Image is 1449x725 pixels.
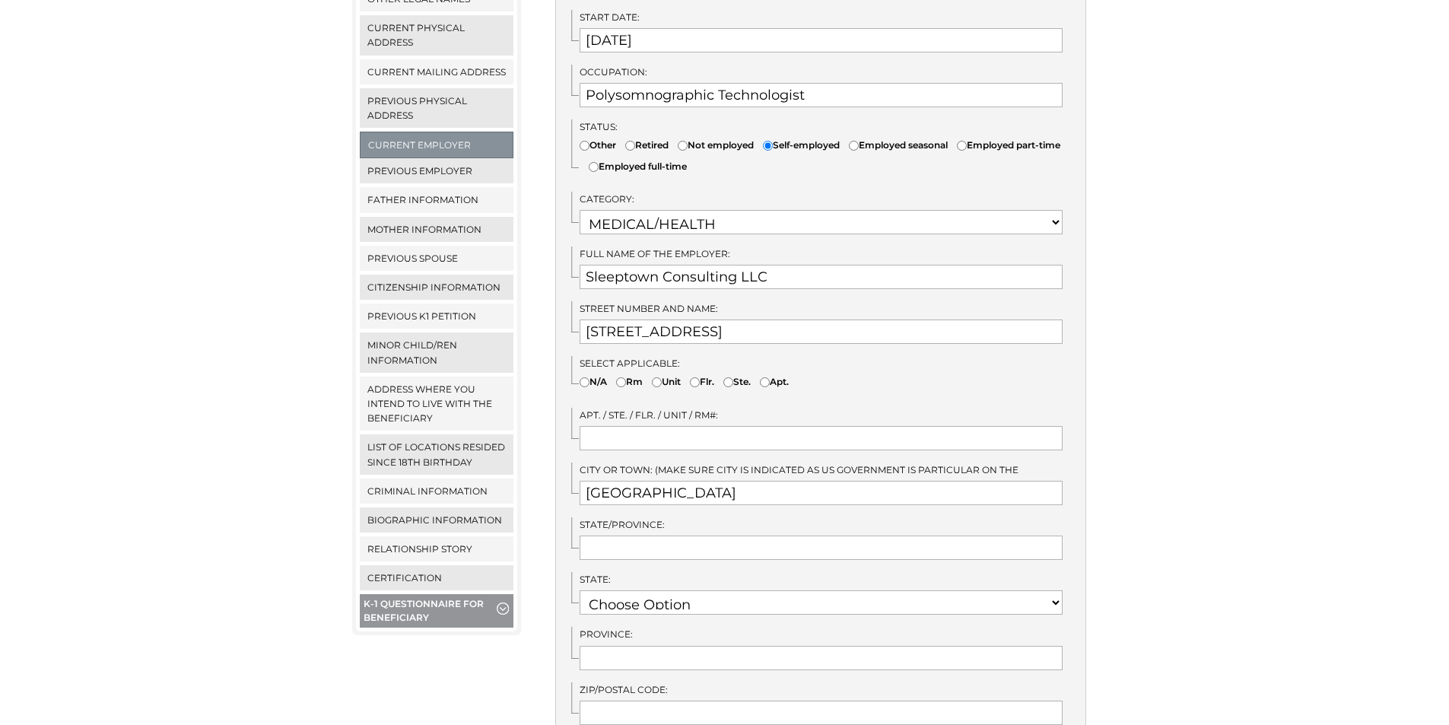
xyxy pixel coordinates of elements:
[360,187,514,212] a: Father Information
[760,377,770,387] input: Apt.
[580,138,616,152] label: Other
[763,138,840,152] label: Self-employed
[580,377,589,387] input: N/A
[360,434,514,474] a: List of locations resided since 18th birthday
[580,464,1018,475] span: City or Town: (Make sure city is indicated as US Government is particular on the
[360,246,514,271] a: Previous Spouse
[849,141,859,151] input: Employed seasonal
[360,275,514,300] a: Citizenship Information
[360,479,514,504] a: Criminal Information
[580,574,611,585] span: State:
[580,193,634,205] span: Category:
[580,374,607,389] label: N/A
[580,141,589,151] input: Other
[760,374,789,389] label: Apt.
[723,374,751,389] label: Ste.
[580,303,718,314] span: Street Number and Name:
[616,377,626,387] input: Rm
[723,377,733,387] input: Ste.
[580,248,730,259] span: Full name of the Employer:
[580,66,647,78] span: Occupation:
[360,88,514,128] a: Previous Physical Address
[652,374,681,389] label: Unit
[678,138,754,152] label: Not employed
[580,628,633,640] span: Province:
[360,15,514,55] a: Current Physical Address
[580,519,665,530] span: State/Province:
[580,11,640,23] span: Start Date:
[690,374,714,389] label: Flr.
[580,684,668,695] span: Zip/Postal Code:
[360,332,514,372] a: Minor Child/ren Information
[580,358,680,369] span: Select Applicable:
[849,138,948,152] label: Employed seasonal
[957,138,1060,152] label: Employed part-time
[360,507,514,533] a: Biographic Information
[580,409,718,421] span: Apt. / Ste. / Flr. / Unit / Rm#:
[652,377,662,387] input: Unit
[690,377,700,387] input: Flr.
[360,594,514,631] button: K-1 Questionnaire for Beneficiary
[360,158,514,183] a: Previous Employer
[589,159,687,173] label: Employed full-time
[616,374,643,389] label: Rm
[360,377,514,431] a: Address where you intend to live with the beneficiary
[625,138,669,152] label: Retired
[360,304,514,329] a: Previous K1 Petition
[678,141,688,151] input: Not employed
[360,536,514,561] a: Relationship Story
[360,217,514,242] a: Mother Information
[360,59,514,84] a: Current Mailing Address
[589,162,599,172] input: Employed full-time
[580,121,618,132] span: Status:
[625,141,635,151] input: Retired
[360,565,514,590] a: Certification
[957,141,967,151] input: Employed part-time
[361,132,513,157] a: Current Employer
[763,141,773,151] input: Self-employed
